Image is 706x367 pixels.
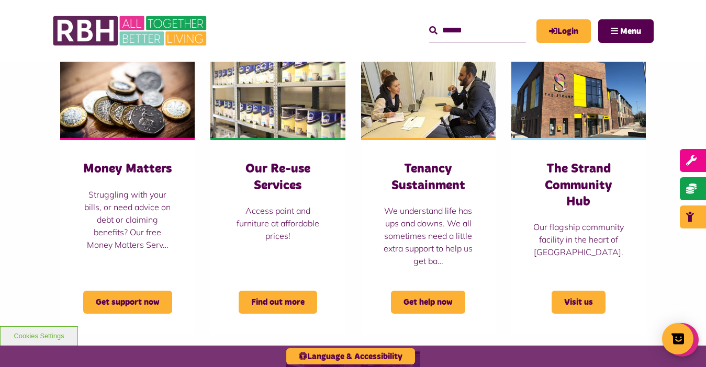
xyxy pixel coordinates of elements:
a: Our Re-use Services Access paint and furniture at affordable prices! Find out more [210,54,345,335]
img: RBH [52,10,209,51]
p: Our flagship community facility in the heart of [GEOGRAPHIC_DATA]. [532,221,625,258]
button: Show survey [662,323,693,354]
a: MyRBH [536,19,591,43]
p: Access paint and furniture at affordable prices! [231,204,324,242]
span: Get help now [391,291,465,314]
span: Get support now [83,291,172,314]
h3: Our Re-use Services [231,161,324,193]
span: Find out more [239,291,317,314]
button: Language & Accessibility [286,348,415,364]
span: Visit us [552,291,606,314]
img: The Strand Building [511,54,646,139]
span: Menu [620,27,641,36]
input: Search [429,19,526,42]
img: Money 2 [60,54,195,139]
p: Struggling with your bills, or need advice on debt or claiming benefits? Our free Money Matters S... [81,188,174,251]
a: The Strand Community Hub Our flagship community facility in the heart of [GEOGRAPHIC_DATA]. Visit us [511,54,646,335]
h3: Money Matters [81,161,174,177]
img: Dropinfreehold [361,54,496,139]
img: Paint Shop [210,54,345,139]
a: Money Matters Struggling with your bills, or need advice on debt or claiming benefits? Our free M... [60,54,195,335]
h3: Tenancy Sustainment [382,161,475,193]
iframe: Netcall Web Assistant for live chat [659,320,706,367]
p: We understand life has ups and downs. We all sometimes need a little extra support to help us get... [382,204,475,267]
a: Tenancy Sustainment We understand life has ups and downs. We all sometimes need a little extra su... [361,54,496,335]
button: Navigation [598,19,654,43]
h3: The Strand Community Hub [532,161,625,210]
